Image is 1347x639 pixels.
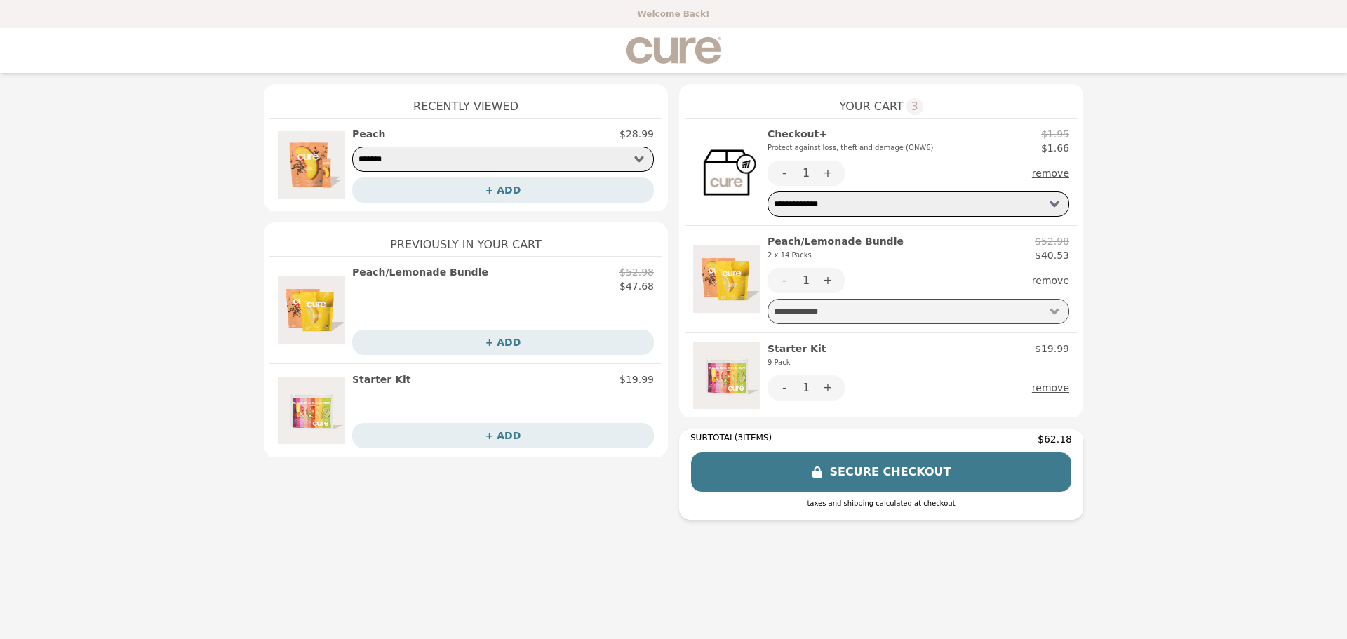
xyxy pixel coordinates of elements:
h2: Peach [352,127,385,141]
select: Select a product variant [352,147,654,172]
p: $52.98 [1035,234,1069,248]
span: SUBTOTAL [690,433,735,443]
p: $19.99 [619,372,654,386]
button: + [811,161,845,186]
img: Peach/Lemonade Bundle [693,234,760,324]
p: $40.53 [1035,248,1069,262]
div: taxes and shipping calculated at checkout [690,498,1072,509]
h2: Peach/Lemonade Bundle [352,265,488,279]
span: ( 3 ITEMS) [735,433,772,443]
p: $52.98 [619,265,654,279]
h1: Previously In Your Cart [269,222,662,256]
button: + ADD [352,177,654,203]
button: SECURE CHECKOUT [690,452,1072,492]
p: $28.99 [619,127,654,141]
span: $62.18 [1038,432,1072,446]
img: Brand Logo [626,36,721,65]
img: Starter Kit [693,342,760,409]
select: Select a subscription option [768,191,1069,217]
div: 1 [801,375,811,401]
p: $19.99 [1035,342,1069,356]
img: Peach/Lemonade Bundle [278,265,345,355]
div: 1 [801,268,811,293]
p: Welcome Back! [8,8,1339,20]
h1: Recently Viewed [269,84,662,118]
h2: Peach/Lemonade Bundle [768,234,904,262]
h2: Checkout+ [768,127,934,155]
img: Checkout+ [693,127,760,217]
div: Protect against loss, theft and damage (ONW6) [768,141,934,155]
button: + ADD [352,423,654,448]
button: - [768,161,801,186]
p: $1.95 [1041,127,1069,141]
img: Starter Kit [278,372,345,448]
button: + ADD [352,330,654,355]
button: - [768,375,801,401]
p: $47.68 [619,279,654,293]
button: + [811,268,845,293]
div: 2 x 14 Packs [768,248,904,262]
button: - [768,268,801,293]
img: Peach [278,127,345,203]
button: + [811,375,845,401]
div: 1 [801,161,811,186]
select: Select a subscription option [768,299,1069,324]
span: YOUR CART [839,98,903,115]
button: remove [1032,268,1069,293]
p: $1.66 [1041,141,1069,155]
div: 9 Pack [768,356,826,370]
h2: Starter Kit [768,342,826,370]
span: 3 [906,98,923,115]
button: remove [1032,161,1069,186]
button: remove [1032,375,1069,401]
h2: Starter Kit [352,372,410,386]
